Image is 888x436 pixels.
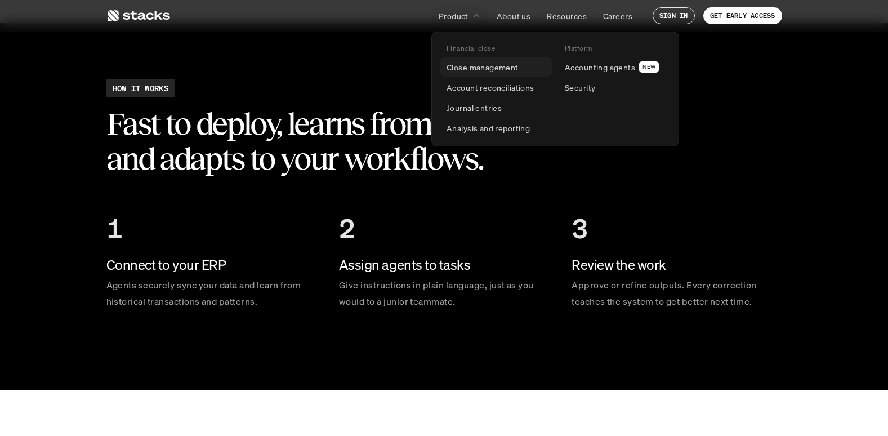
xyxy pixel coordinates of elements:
p: About us [497,10,530,22]
a: Careers [596,6,639,26]
p: Approve or refine outputs. Every correction teaches the system to get better next time. [572,277,782,310]
p: Financial close [447,45,495,52]
a: Journal entries [440,97,552,118]
p: Careers [603,10,632,22]
h4: Connect to your ERP [106,256,316,275]
a: Accounting agentsNEW [558,57,671,77]
h2: Fast to deploy, learns from your data, and adapts to your workflows. [106,106,591,176]
p: Accounting agents [565,61,635,73]
a: Resources [540,6,594,26]
p: Journal entries [447,102,502,114]
p: Account reconciliations [447,82,534,94]
a: About us [490,6,537,26]
p: Analysis and reporting [447,122,530,134]
p: Product [439,10,468,22]
p: Security [565,82,595,94]
a: Analysis and reporting [440,118,552,138]
div: Counter ends at 3 [572,212,588,245]
p: Platform [565,45,592,52]
h4: Assign agents to tasks [339,256,549,275]
p: Close management [447,61,519,73]
a: Close management [440,57,552,77]
h4: Review the work [572,256,782,275]
p: GET EARLY ACCESS [710,12,775,20]
p: Agents securely sync your data and learn from historical transactions and patterns. [106,277,316,310]
a: GET EARLY ACCESS [703,7,782,24]
a: Security [558,77,671,97]
h2: NEW [642,64,655,70]
a: SIGN IN [653,7,695,24]
a: Account reconciliations [440,77,552,97]
div: Counter ends at 1 [106,212,123,245]
p: Resources [547,10,587,22]
p: Give instructions in plain language, just as you would to a junior teammate. [339,277,549,310]
div: Counter ends at 2 [339,212,355,245]
p: SIGN IN [659,12,688,20]
h2: HOW IT WORKS [113,82,168,94]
